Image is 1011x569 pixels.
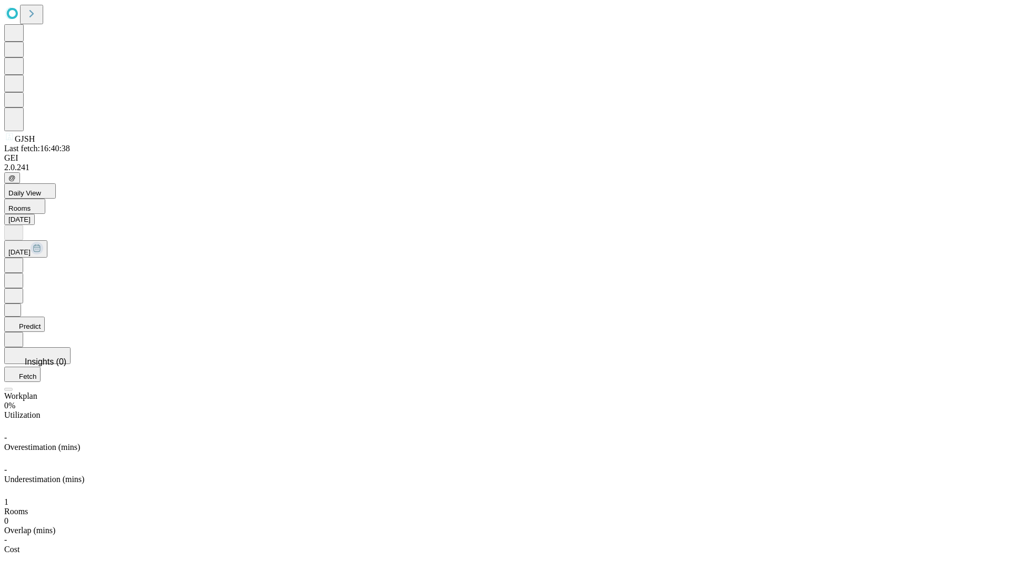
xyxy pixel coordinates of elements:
[4,199,45,214] button: Rooms
[25,357,66,366] span: Insights (0)
[4,465,7,474] span: -
[4,401,15,410] span: 0%
[4,535,7,544] span: -
[4,144,70,153] span: Last fetch: 16:40:38
[4,443,80,452] span: Overestimation (mins)
[4,475,84,484] span: Underestimation (mins)
[8,204,31,212] span: Rooms
[15,134,35,143] span: GJSH
[8,189,41,197] span: Daily View
[4,317,45,332] button: Predict
[4,497,8,506] span: 1
[4,163,1007,172] div: 2.0.241
[4,153,1007,163] div: GEI
[4,433,7,442] span: -
[4,172,20,183] button: @
[4,526,55,535] span: Overlap (mins)
[4,507,28,516] span: Rooms
[4,545,19,554] span: Cost
[4,240,47,258] button: [DATE]
[8,248,31,256] span: [DATE]
[4,410,40,419] span: Utilization
[4,214,35,225] button: [DATE]
[4,347,71,364] button: Insights (0)
[4,516,8,525] span: 0
[4,367,41,382] button: Fetch
[4,183,56,199] button: Daily View
[4,391,37,400] span: Workplan
[8,174,16,182] span: @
